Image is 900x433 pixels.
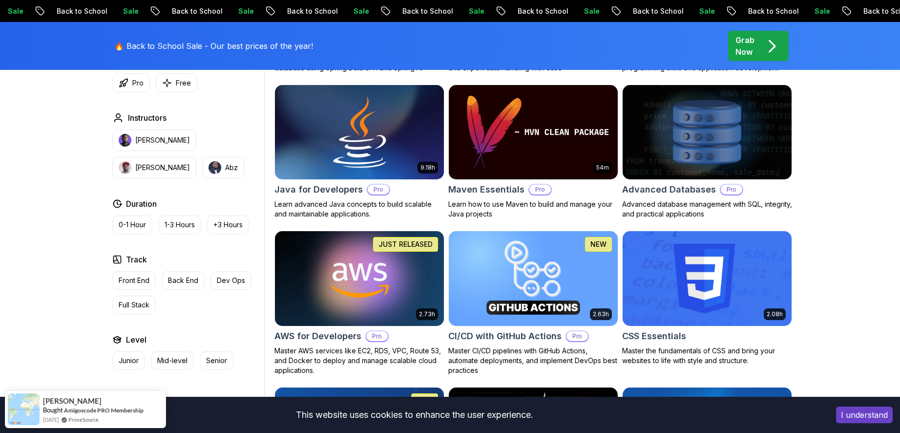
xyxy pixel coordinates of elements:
p: 0-1 Hour [119,220,146,230]
div: This website uses cookies to enhance the user experience. [7,404,821,426]
p: Master the fundamentals of CSS and bring your websites to life with style and structure. [622,346,792,366]
a: AWS for Developers card2.73hJUST RELEASEDAWS for DevelopersProMaster AWS services like EC2, RDS, ... [274,231,444,375]
a: Amigoscode PRO Membership [64,407,144,414]
p: NEW [417,396,433,406]
p: Sale [806,6,837,16]
p: JUST RELEASED [378,239,433,249]
p: 2.08h [767,310,783,318]
h2: AWS for Developers [274,329,361,343]
p: Sale [114,6,146,16]
p: Grab Now [735,34,754,58]
p: 2.73h [419,310,435,318]
p: Back to School [509,6,575,16]
p: Abz [225,163,238,173]
h2: Track [126,254,147,265]
button: Pro [112,73,150,92]
img: provesource social proof notification image [8,393,40,425]
button: Full Stack [112,296,156,314]
p: +3 Hours [213,220,243,230]
p: Back End [168,276,198,285]
a: CSS Essentials card2.08hCSS EssentialsMaster the fundamentals of CSS and bring your websites to l... [622,231,792,366]
p: Pro [366,331,388,341]
h2: CSS Essentials [622,329,686,343]
img: AWS for Developers card [275,231,444,326]
h2: Advanced Databases [622,183,716,196]
p: 1-3 Hours [165,220,195,230]
button: Senior [200,351,233,370]
p: Sale [460,6,491,16]
a: Java for Developers card9.18hJava for DevelopersProLearn advanced Java concepts to build scalable... [274,85,444,219]
p: Sale [691,6,722,16]
button: Free [156,73,197,92]
p: Back to School [163,6,230,16]
p: Advanced database management with SQL, integrity, and practical applications [622,199,792,219]
span: Bought [43,406,63,414]
p: 🔥 Back to School Sale - Our best prices of the year! [114,40,313,52]
button: +3 Hours [207,216,249,234]
p: Learn advanced Java concepts to build scalable and maintainable applications. [274,199,444,219]
p: Back to School [278,6,345,16]
p: Back to School [739,6,806,16]
p: Sale [345,6,376,16]
p: Front End [119,276,149,285]
p: Back to School [624,6,691,16]
p: Learn how to use Maven to build and manage your Java projects [448,199,618,219]
a: ProveSource [68,415,99,424]
p: Full Stack [119,300,149,310]
p: Sale [230,6,261,16]
p: 2.63h [593,310,609,318]
a: Maven Essentials card54mMaven EssentialsProLearn how to use Maven to build and manage your Java p... [448,85,618,219]
p: Senior [206,356,227,366]
img: instructor img [119,161,131,174]
h2: Maven Essentials [448,183,524,196]
p: Pro [566,331,588,341]
p: Pro [368,185,389,195]
a: CI/CD with GitHub Actions card2.63hNEWCI/CD with GitHub ActionsProMaster CI/CD pipelines with Git... [448,231,618,375]
p: Pro [721,185,742,195]
h2: Java for Developers [274,183,363,196]
a: Advanced Databases cardAdvanced DatabasesProAdvanced database management with SQL, integrity, and... [622,85,792,219]
p: Master AWS services like EC2, RDS, VPC, Route 53, and Docker to deploy and manage scalable cloud ... [274,346,444,375]
h2: CI/CD with GitHub Actions [448,329,562,343]
img: instructor img [119,134,131,147]
p: Free [176,78,191,88]
p: Pro [529,185,551,195]
p: 54m [596,164,609,172]
p: [PERSON_NAME] [135,135,190,145]
button: 0-1 Hour [112,216,152,234]
p: Mid-level [157,356,188,366]
button: instructor imgAbz [202,157,244,178]
h2: Level [126,334,147,346]
p: [PERSON_NAME] [135,163,190,173]
img: CI/CD with GitHub Actions card [449,231,618,326]
p: Back to School [48,6,114,16]
button: Front End [112,271,156,290]
button: instructor img[PERSON_NAME] [112,157,196,178]
img: CSS Essentials card [623,231,792,326]
p: Dev Ops [217,276,245,285]
img: Advanced Databases card [623,85,792,180]
p: Master CI/CD pipelines with GitHub Actions, automate deployments, and implement DevOps best pract... [448,346,618,375]
span: [PERSON_NAME] [43,397,102,405]
p: Pro [132,78,144,88]
span: [DATE] [43,415,59,424]
button: Accept cookies [836,407,893,423]
button: Junior [112,351,145,370]
h2: Instructors [128,112,167,124]
img: Java for Developers card [271,83,448,182]
button: instructor img[PERSON_NAME] [112,130,196,151]
p: NEW [590,239,607,249]
p: Back to School [394,6,460,16]
img: Maven Essentials card [449,85,618,180]
p: Sale [575,6,607,16]
button: 1-3 Hours [158,216,201,234]
p: Junior [119,356,139,366]
button: Back End [162,271,205,290]
h2: Duration [126,198,157,210]
button: Mid-level [151,351,194,370]
img: instructor img [209,161,221,174]
button: Dev Ops [210,271,251,290]
p: 9.18h [420,164,435,172]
